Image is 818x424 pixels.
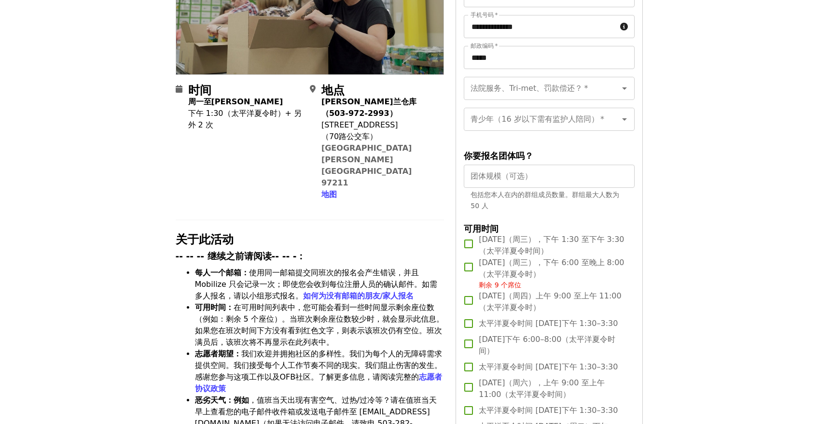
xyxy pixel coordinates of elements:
[176,85,182,94] i: 日历图标
[479,235,624,255] font: [DATE]（周三），下午 1:30 至下午 3:30（太平洋夏令时间）
[195,349,241,358] font: 志愿者期望：
[464,149,533,161] font: 你要报名团体吗？
[321,189,337,200] button: 地图
[195,303,234,312] font: 可用时间：
[620,22,628,31] i: 圆形信息图标
[195,303,444,347] font: 在可用时间列表中，您可能会看到一些时间显示剩余座位数（例如：剩余 5 个座位）。当班次剩余座位数较少时，就会显示此信息。如果您在班次时间下方没有看到红色文字，则表示该班次仍有空位。班次满员后，该...
[321,190,337,199] font: 地图
[195,268,249,277] font: 每人一个邮箱：
[479,281,521,289] font: 剩余 9 个席位
[321,81,345,98] font: 地点
[195,268,437,300] font: 使用同一邮箱提交同班次的报名会产生错误，并且 Mobilize 只会记录一次；即使您会收到每位注册人员的确认邮件。如需多人报名，请以小组形式报名。
[471,191,619,210] font: 包括您本人在内的群组成员数量。群组最大人数为 50 人
[464,222,499,234] font: 可用时间
[471,42,494,49] font: 邮政编码
[479,335,615,355] font: [DATE]下午 6:00–8:00（太平洋夏令时间）
[195,396,249,405] font: 恶劣天气：例如
[464,15,616,38] input: 手机号码
[321,97,416,118] font: [PERSON_NAME]兰仓库（503-972-2993）
[303,291,414,300] a: 如何为没有邮箱的朋友/家人报名
[479,406,618,415] font: 太平洋夏令时间 [DATE]下午 1:30–3:30
[479,362,618,371] font: 太平洋夏令时间 [DATE]下午 1:30–3:30
[176,230,234,247] font: 关于此活动
[188,81,211,98] font: 时间
[321,120,398,129] font: [STREET_ADDRESS]
[618,82,631,95] button: Open
[464,165,634,188] input: [object Object]
[188,109,302,129] font: 下午 1:30（太平洋夏令时）+ 另外 2 次
[195,349,442,382] font: 我们欢迎并拥抱社区的多样性。我们为每个人的无障碍需求提供空间。我们接受每个人工作节奏不同的现实。我们阻止伤害的发生。感谢您参与这项工作以及OFB社区。了解更多信息，请阅读完整的
[464,46,634,69] input: 邮政编码
[471,12,494,18] font: 手机号码
[321,143,412,187] a: [GEOGRAPHIC_DATA][PERSON_NAME][GEOGRAPHIC_DATA] 97211
[479,319,618,328] font: 太平洋夏令时间 [DATE]下午 1:30–3:30
[618,113,631,126] button: 打开
[310,85,316,94] i: 地图标记 alt 图标
[321,132,377,141] font: （70路公交车）
[188,97,283,106] font: 周一至[PERSON_NAME]
[479,291,621,312] font: [DATE]（周四）上午 9:00 至上午 11:00（太平洋夏令时）
[176,251,306,261] font: -- -- -- 继续之前请阅读-- -- -：
[479,378,604,399] font: [DATE]（周六），上午 9:00 至上午 11:00（太平洋夏令时间）
[479,258,624,279] font: [DATE]（周三），下午 6:00 至晚上 8:00（太平洋夏令时）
